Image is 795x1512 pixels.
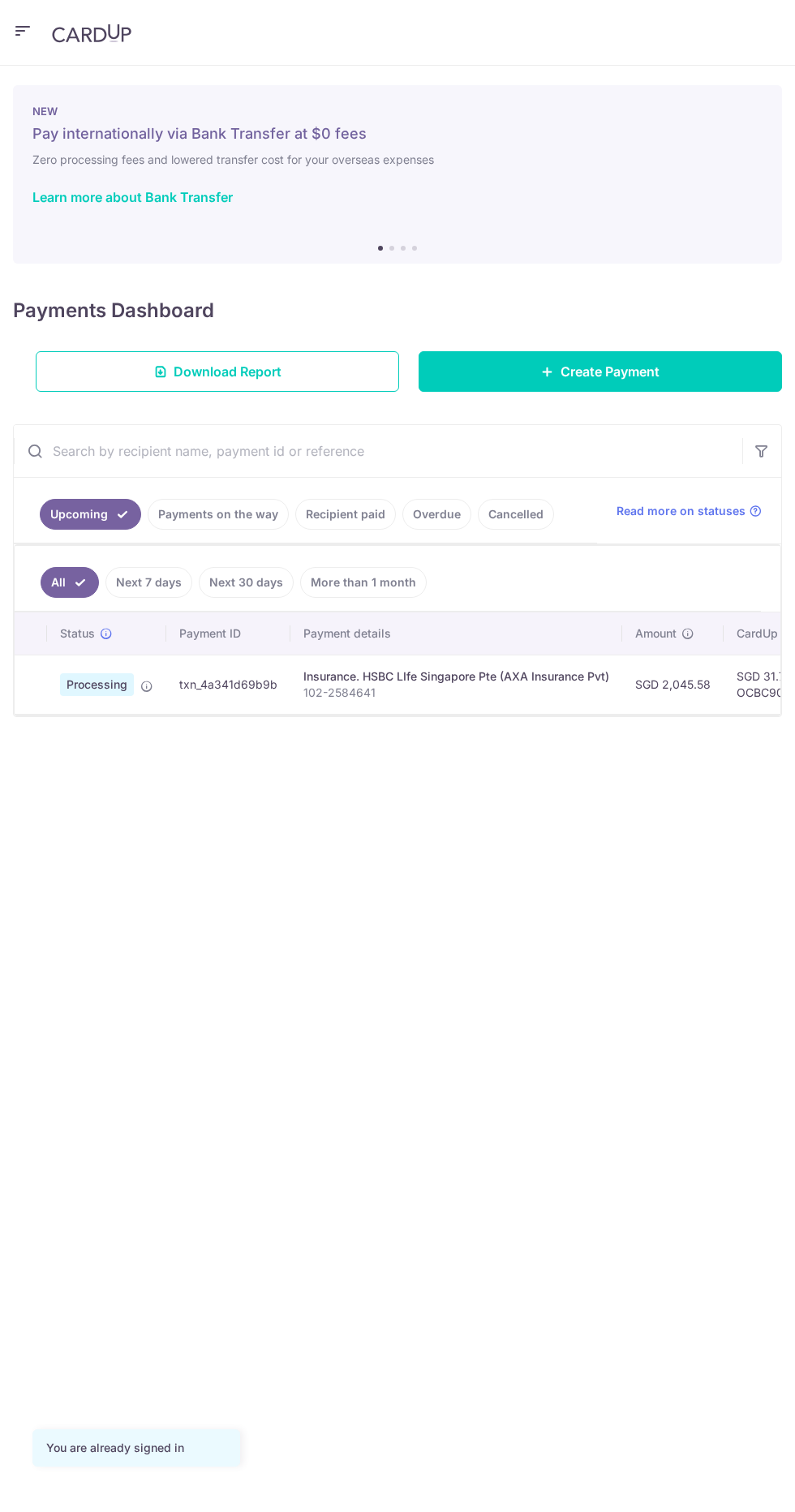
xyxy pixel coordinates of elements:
th: Payment ID [166,612,290,655]
th: Payment details [290,612,622,655]
td: SGD 2,045.58 [622,655,724,714]
a: Download Report [36,351,399,392]
a: Upcoming [40,499,141,530]
span: Create Payment [561,362,660,381]
a: All [41,567,99,598]
a: Overdue [402,499,471,530]
a: Create Payment [419,351,782,392]
a: Read more on statuses [617,503,762,519]
span: Processing [60,673,134,696]
div: You are already signed in [46,1440,226,1456]
span: Status [60,625,95,642]
a: More than 1 month [300,567,427,598]
div: Insurance. HSBC LIfe Singapore Pte (AXA Insurance Pvt) [303,668,609,685]
h4: Payments Dashboard [13,296,214,325]
h5: Pay internationally via Bank Transfer at $0 fees [32,124,763,144]
h6: Zero processing fees and lowered transfer cost for your overseas expenses [32,150,763,170]
p: NEW [32,105,763,118]
p: 102-2584641 [303,685,609,701]
a: Next 30 days [199,567,294,598]
a: Next 7 days [105,567,192,598]
img: CardUp [52,24,131,43]
a: Cancelled [478,499,554,530]
a: Payments on the way [148,499,289,530]
span: Read more on statuses [617,503,746,519]
a: Recipient paid [295,499,396,530]
span: Download Report [174,362,281,381]
a: Learn more about Bank Transfer [32,189,233,205]
td: txn_4a341d69b9b [166,655,290,714]
input: Search by recipient name, payment id or reference [14,425,742,477]
span: Amount [635,625,677,642]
